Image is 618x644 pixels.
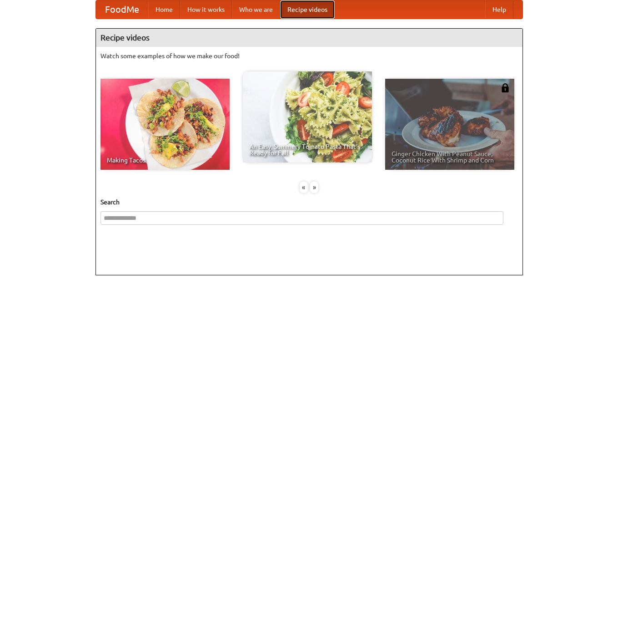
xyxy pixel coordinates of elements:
a: FoodMe [96,0,148,19]
span: Making Tacos [107,157,223,163]
a: How it works [180,0,232,19]
a: Recipe videos [280,0,335,19]
span: An Easy, Summery Tomato Pasta That's Ready for Fall [249,143,366,156]
a: Making Tacos [100,79,230,170]
a: Home [148,0,180,19]
div: » [310,182,318,193]
p: Watch some examples of how we make our food! [100,51,518,61]
h5: Search [100,198,518,207]
a: Help [485,0,513,19]
div: « [300,182,308,193]
a: Who we are [232,0,280,19]
img: 483408.png [501,83,510,92]
h4: Recipe videos [96,29,523,47]
a: An Easy, Summery Tomato Pasta That's Ready for Fall [243,71,372,162]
